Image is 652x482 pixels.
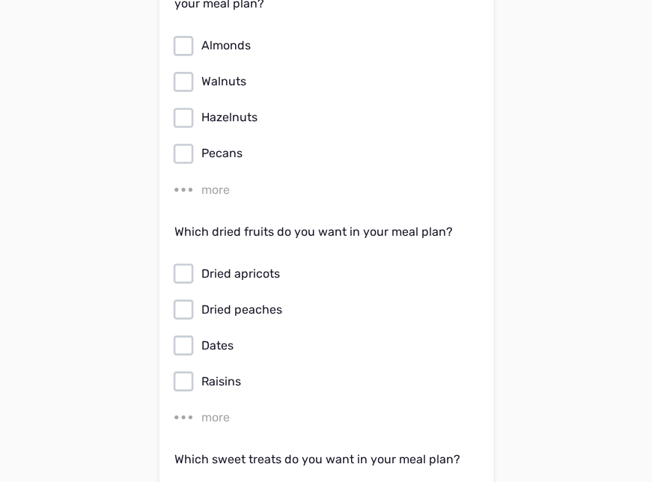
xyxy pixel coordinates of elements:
div: Pecans [201,144,475,162]
div: Dried apricots [201,264,475,282]
div: Dates [201,336,475,354]
div: more [201,180,230,198]
div: Walnuts [201,73,475,91]
p: Which sweet treats do you want in your meal plan? [174,453,478,465]
div: Hazelnuts [201,109,475,126]
div: more [201,408,230,426]
div: Raisins [201,372,475,390]
div: Dried peaches [201,300,475,318]
p: Which dried fruits do you want in your meal plan? [174,225,478,237]
div: Almonds [201,37,475,55]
